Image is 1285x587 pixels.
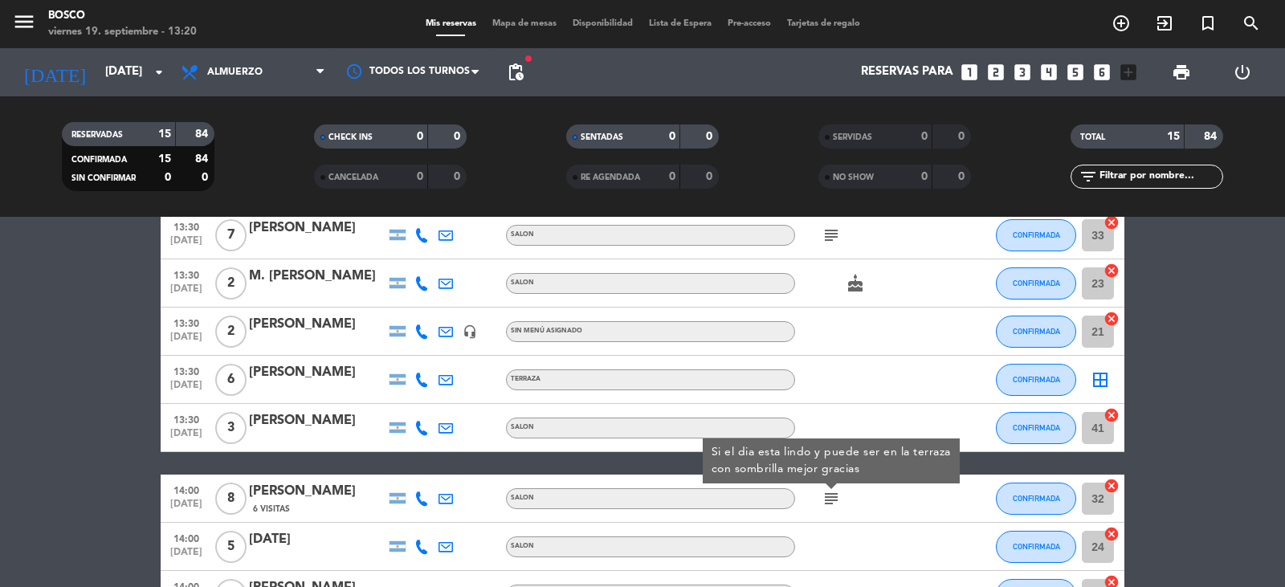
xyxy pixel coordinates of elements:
span: SALON [511,279,534,286]
button: CONFIRMADA [996,364,1076,396]
div: [PERSON_NAME] [249,410,385,431]
i: power_settings_new [1233,63,1252,82]
span: CONFIRMADA [1013,494,1060,503]
span: 14:00 [166,528,206,547]
span: SIN CONFIRMAR [71,174,136,182]
span: [DATE] [166,332,206,350]
i: filter_list [1079,167,1098,186]
i: add_box [1118,62,1139,83]
span: Pre-acceso [720,19,779,28]
strong: 0 [706,131,716,142]
i: looks_one [959,62,980,83]
i: subject [822,489,841,508]
span: 2 [215,267,247,300]
span: RESERVADAS [71,131,123,139]
span: [DATE] [166,380,206,398]
span: 5 [215,531,247,563]
div: [PERSON_NAME] [249,218,385,238]
i: cake [846,274,865,293]
strong: 0 [921,171,928,182]
i: add_circle_outline [1112,14,1131,33]
span: CHECK INS [328,133,373,141]
button: CONFIRMADA [996,412,1076,444]
span: CANCELADA [328,173,378,181]
i: turned_in_not [1198,14,1218,33]
i: cancel [1103,526,1120,542]
span: pending_actions [506,63,525,82]
strong: 0 [921,131,928,142]
i: cancel [1103,407,1120,423]
span: SALON [511,543,534,549]
span: Tarjetas de regalo [779,19,868,28]
span: 13:30 [166,313,206,332]
i: headset_mic [463,324,477,339]
i: cancel [1103,263,1120,279]
span: 14:00 [166,480,206,499]
strong: 15 [158,128,171,140]
i: cancel [1103,214,1120,230]
strong: 0 [165,172,171,183]
span: 13:30 [166,265,206,283]
div: [PERSON_NAME] [249,481,385,502]
span: [DATE] [166,283,206,302]
strong: 0 [417,131,423,142]
div: [PERSON_NAME] [249,314,385,335]
i: looks_4 [1038,62,1059,83]
strong: 84 [195,153,211,165]
span: [DATE] [166,499,206,517]
span: Lista de Espera [641,19,720,28]
span: CONFIRMADA [1013,423,1060,432]
span: [DATE] [166,235,206,254]
span: Sin menú asignado [511,328,582,334]
strong: 15 [1167,131,1180,142]
i: looks_3 [1012,62,1033,83]
strong: 0 [706,171,716,182]
button: CONFIRMADA [996,483,1076,515]
div: LOG OUT [1212,48,1273,96]
i: cancel [1103,478,1120,494]
span: Mapa de mesas [484,19,565,28]
span: RE AGENDADA [581,173,640,181]
button: CONFIRMADA [996,267,1076,300]
span: Almuerzo [207,67,263,78]
span: CONFIRMADA [1013,279,1060,287]
span: CONFIRMADA [1013,327,1060,336]
span: NO SHOW [833,173,874,181]
span: 7 [215,219,247,251]
span: 6 [215,364,247,396]
span: TOTAL [1080,133,1105,141]
button: menu [12,10,36,39]
span: TERRAZA [511,376,541,382]
button: CONFIRMADA [996,316,1076,348]
span: 2 [215,316,247,348]
i: cancel [1103,311,1120,327]
i: [DATE] [12,55,97,90]
strong: 0 [454,171,463,182]
span: SERVIDAS [833,133,872,141]
i: subject [822,226,841,245]
i: exit_to_app [1155,14,1174,33]
div: Si el dia esta lindo y puede ser en la terraza con sombrilla mejor gracias [712,444,952,478]
span: Reservas para [861,65,953,79]
div: M. [PERSON_NAME] [249,266,385,287]
div: viernes 19. septiembre - 13:20 [48,24,197,40]
div: [PERSON_NAME] [249,362,385,383]
strong: 84 [1204,131,1220,142]
span: SALON [511,231,534,238]
button: CONFIRMADA [996,531,1076,563]
span: 3 [215,412,247,444]
i: looks_6 [1091,62,1112,83]
strong: 0 [454,131,463,142]
i: arrow_drop_down [149,63,169,82]
span: 13:30 [166,410,206,428]
div: Bosco [48,8,197,24]
strong: 0 [669,131,675,142]
span: CONFIRMADA [1013,230,1060,239]
span: [DATE] [166,547,206,565]
span: 13:30 [166,217,206,235]
span: 13:30 [166,361,206,380]
strong: 0 [958,171,968,182]
span: SENTADAS [581,133,623,141]
strong: 15 [158,153,171,165]
span: 6 Visitas [253,503,290,516]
